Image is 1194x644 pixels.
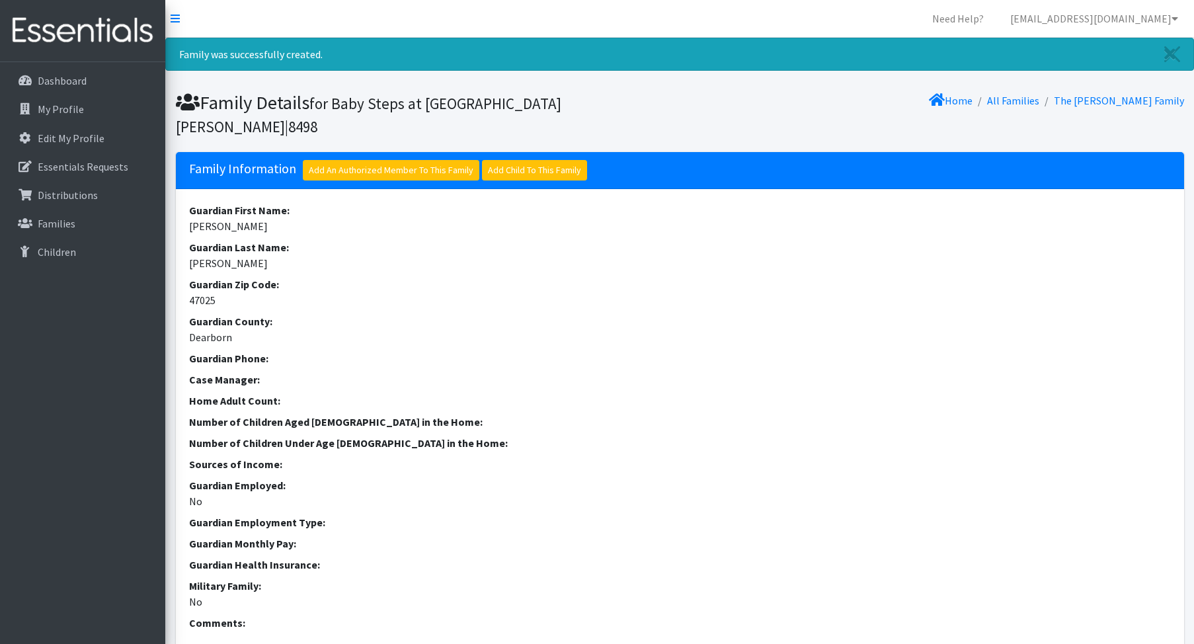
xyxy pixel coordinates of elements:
[5,9,160,53] img: HumanEssentials
[189,239,1171,255] dt: Guardian Last Name:
[189,329,1171,345] dd: Dearborn
[165,38,1194,71] div: Family was successfully created.
[38,102,84,116] p: My Profile
[5,125,160,151] a: Edit My Profile
[38,245,76,259] p: Children
[189,292,1171,308] dd: 47025
[189,514,1171,530] dt: Guardian Employment Type:
[1054,94,1184,107] a: The [PERSON_NAME] Family
[189,255,1171,271] dd: [PERSON_NAME]
[189,202,1171,218] dt: Guardian First Name:
[303,160,479,181] a: Add An Authorized Member To This Family
[5,210,160,237] a: Families
[189,435,1171,451] dt: Number of Children Under Age [DEMOGRAPHIC_DATA] in the Home:
[176,91,675,137] h1: Family Details
[189,615,1171,631] dt: Comments:
[987,94,1039,107] a: All Families
[5,182,160,208] a: Distributions
[189,536,1171,551] dt: Guardian Monthly Pay:
[176,152,1184,189] h5: Family Information
[189,594,1171,610] dd: No
[482,160,587,181] a: Add Child To This Family
[189,414,1171,430] dt: Number of Children Aged [DEMOGRAPHIC_DATA] in the Home:
[189,350,1171,366] dt: Guardian Phone:
[189,393,1171,409] dt: Home Adult Count:
[5,96,160,122] a: My Profile
[38,217,75,230] p: Families
[5,239,160,265] a: Children
[189,313,1171,329] dt: Guardian County:
[38,188,98,202] p: Distributions
[1000,5,1189,32] a: [EMAIL_ADDRESS][DOMAIN_NAME]
[1151,38,1193,70] a: Close
[38,132,104,145] p: Edit My Profile
[189,276,1171,292] dt: Guardian Zip Code:
[176,94,561,136] small: for Baby Steps at [GEOGRAPHIC_DATA][PERSON_NAME]|8498
[189,493,1171,509] dd: No
[38,160,128,173] p: Essentials Requests
[189,557,1171,573] dt: Guardian Health Insurance:
[189,578,1171,594] dt: Military Family:
[189,456,1171,472] dt: Sources of Income:
[189,218,1171,234] dd: [PERSON_NAME]
[5,67,160,94] a: Dashboard
[189,372,1171,387] dt: Case Manager:
[922,5,994,32] a: Need Help?
[189,477,1171,493] dt: Guardian Employed:
[5,153,160,180] a: Essentials Requests
[38,74,87,87] p: Dashboard
[929,94,973,107] a: Home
